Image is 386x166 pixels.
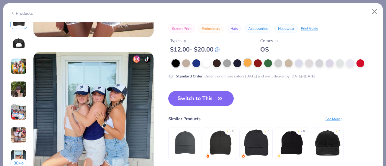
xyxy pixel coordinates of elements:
img: User generated content [11,104,27,120]
button: Switch to This [168,91,234,106]
img: User generated content [11,127,27,143]
button: Accessories [245,24,271,33]
div: $ 12.00 - $ 20.00 [170,46,220,53]
div: Order using these colors [DATE] and we'll deliver by [DATE]-[DATE]. [176,73,316,79]
div: Products [10,10,33,17]
img: Big Accessories 6-Panel Brushed Twill Unstructured Cap [277,128,306,157]
img: Authentic Pigment Direct-Dyed Twill Cap [171,128,199,157]
button: Screen Print [168,24,195,33]
div: 4.8 [230,130,233,134]
img: Adams Optimum Pigment Dyed-Cap [206,128,235,157]
div: 5 [339,130,340,134]
div: 4.8 [301,130,305,134]
div: ★ [297,130,300,132]
button: Hats [227,24,242,33]
div: OS [260,46,278,53]
div: 5 [267,130,269,134]
img: trending.gif [206,154,210,158]
button: Close [369,6,380,17]
img: trending.gif [242,154,245,158]
button: Embroidery [198,24,224,33]
div: Comes In [260,38,278,44]
div: ★ [335,130,337,132]
img: insta-icon.png [133,55,140,63]
img: newest.gif [277,154,281,158]
img: User generated content [11,58,27,74]
img: Big Accessories Corduroy Cap [313,128,342,157]
div: Typically [170,38,220,44]
div: Similar Products [168,116,201,122]
button: Headwear [274,24,298,33]
img: Big Accessories 6-Panel Twill Unstructured Cap [242,128,271,157]
div: ★ [264,130,266,132]
img: User generated content [11,81,27,97]
img: tiktok-icon.png [143,55,150,63]
div: ★ [226,130,229,132]
img: User generated content [11,150,27,166]
div: Print Guide [301,26,318,31]
strong: Standard Order : [176,74,204,78]
img: Back [11,36,26,51]
div: See More [325,116,344,121]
